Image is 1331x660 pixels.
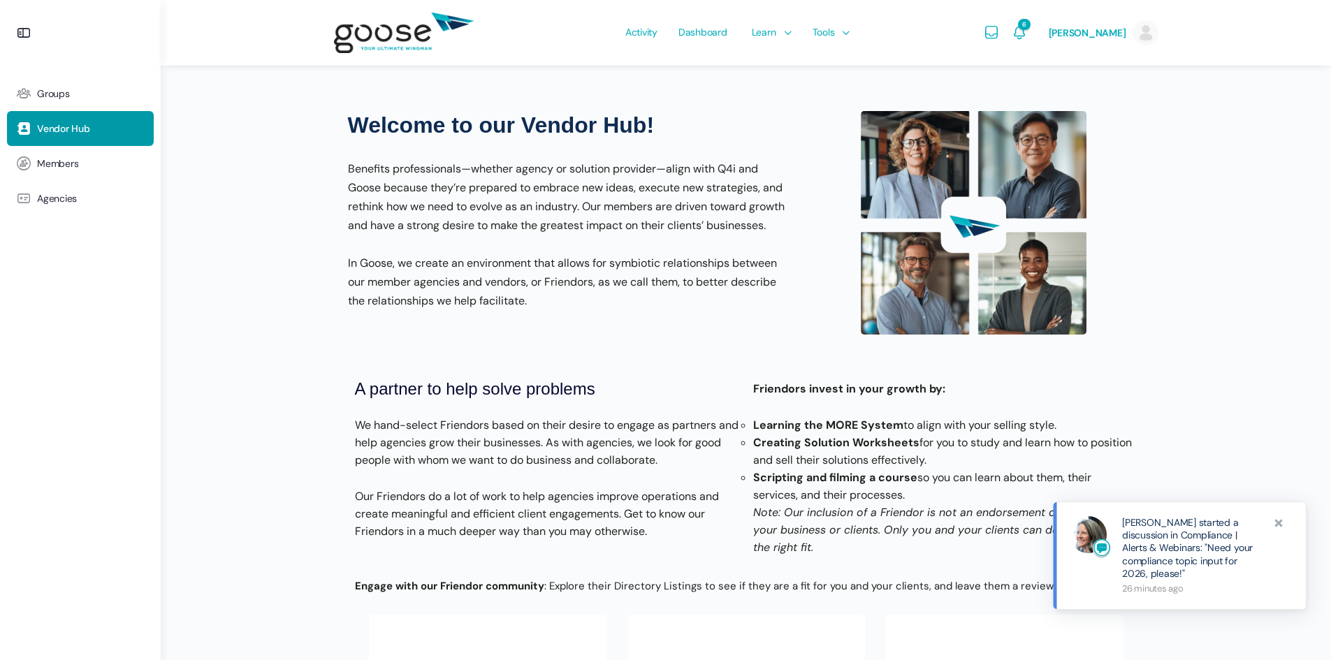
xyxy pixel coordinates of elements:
a: Agencies [7,181,154,216]
p: In Goose, we create an environment that allows for symbiotic relationships between our member age... [348,254,787,310]
a: Groups [7,76,154,111]
span: [PERSON_NAME] [1049,27,1126,39]
strong: Engage with our Friendor community [355,579,544,593]
span: Agencies [37,193,77,205]
a: Members [7,146,154,181]
strong: Friendors invest in your growth by: [753,381,945,396]
span: Vendor Hub [37,123,90,135]
strong: Learning the MORE System [753,418,903,432]
b: A partner to help solve problems [355,379,595,398]
a: [PERSON_NAME] started a discussion in Compliance | Alerts & Webinars: "Need your compliance topic... [1122,516,1264,580]
span: 6 [1018,19,1030,30]
li: to align with your selling style. [753,416,1137,434]
p: Our Friendors do a lot of work to help agencies improve operations and create meaningful and effi... [355,487,739,540]
h1: Welcome to our Vendor Hub! [348,111,787,140]
li: for you to study and learn how to position and sell their solutions effectively. [753,434,1137,469]
a: Vendor Hub [7,111,154,146]
strong: Scripting and filming a course [753,470,917,485]
span: 26 minutes ago [1122,582,1264,595]
strong: Creating Solution Worksheets [753,435,919,450]
span: Groups [37,88,70,100]
em: Note: Our inclusion of a Friendor is not an endorsement or vetting for your business or clients. ... [753,505,1135,555]
iframe: Chat Widget [1261,593,1331,660]
p: We hand-select Friendors based on their desire to engage as partners and help agencies grow their... [355,416,739,469]
p: : Explore their Directory Listings to see if they are a fit for you and your clients, and leave t... [355,577,1117,596]
li: so you can learn about them, their services, and their processes. [753,469,1137,504]
p: Benefits professionals—whether agency or solution provider—align with Q4i and Goose because they’... [348,159,787,235]
span: Members [37,158,78,170]
img: Profile Photo [1070,516,1107,553]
